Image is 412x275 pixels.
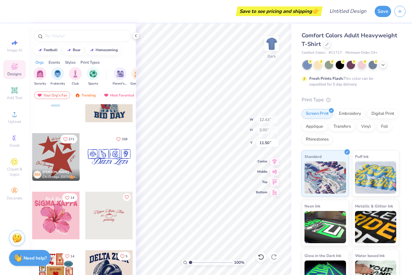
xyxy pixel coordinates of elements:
div: Digital Print [367,109,398,119]
img: trend_line.gif [89,48,94,52]
img: Sports Image [89,70,97,78]
button: filter button [69,67,82,86]
img: trending.gif [75,93,80,97]
span: Comfort Colors [302,50,325,56]
div: filter for Game Day [130,67,145,86]
span: Image AI [7,48,22,53]
div: filter for Sorority [33,67,46,86]
span: Game Day [130,81,145,86]
img: trend_line.gif [37,48,42,52]
div: Vinyl [357,122,375,132]
span: Club [72,81,79,86]
button: homecoming [86,45,121,55]
span: Clipart & logos [3,167,26,177]
span: Top [256,180,267,184]
strong: Need help? [23,255,47,261]
img: Standard [304,161,346,194]
span: Parent's Weekend [113,81,127,86]
img: Metallic & Glitter Ink [355,211,397,243]
div: filter for Fraternity [51,67,65,86]
img: Club Image [72,70,79,78]
img: Neon Ink [304,211,346,243]
div: Your Org's Fav [34,91,70,99]
span: Sorority [34,81,46,86]
span: Neon Ink [304,203,320,209]
button: filter button [87,67,99,86]
span: 100 % [234,260,244,265]
span: Standard [304,153,322,160]
img: Back [265,37,278,50]
span: # C1717 [329,50,342,56]
div: Save to see pricing and shipping [238,6,321,16]
div: Screen Print [302,109,333,119]
div: Back [267,53,276,59]
div: Embroidery [335,109,365,119]
div: Transfers [329,122,355,132]
button: football [34,45,61,55]
img: trend_line.gif [66,48,71,52]
span: Greek [10,143,20,148]
div: Orgs [35,60,44,65]
span: Fraternity [51,81,65,86]
span: Decorate [7,196,22,201]
div: homecoming [96,48,118,52]
img: Puff Ink [355,161,397,194]
input: Try "Alpha" [44,33,127,39]
button: filter button [113,67,127,86]
span: Upload [8,119,21,124]
div: This color can be expedited for 5 day delivery. [309,76,389,87]
div: football [44,48,58,52]
div: Events [49,60,60,65]
strong: Fresh Prints Flash: [309,76,343,81]
img: Sorority Image [36,70,44,78]
span: Designs [7,71,22,77]
button: Save [375,6,391,17]
div: filter for Parent's Weekend [113,67,127,86]
div: filter for Sports [87,67,99,86]
span: Middle [256,170,267,174]
img: most_fav.gif [104,93,109,97]
span: 👉 [312,7,319,15]
div: Applique [302,122,327,132]
div: bear [73,48,80,52]
span: Minimum Order: 24 + [345,50,378,56]
span: Center [256,159,267,164]
span: Puff Ink [355,153,369,160]
div: Trending [72,91,99,99]
div: Print Type [302,96,399,104]
div: Print Types [80,60,100,65]
span: Metallic & Glitter Ink [355,203,393,209]
img: Parent's Weekend Image [117,70,124,78]
div: Styles [65,60,76,65]
img: Fraternity Image [54,70,61,78]
div: Rhinestones [302,135,333,144]
span: Comfort Colors Adult Heavyweight T-Shirt [302,32,397,48]
span: Sports [88,81,98,86]
button: bear [63,45,83,55]
div: Foil [377,122,392,132]
div: filter for Club [69,67,82,86]
span: Add Text [7,95,22,100]
div: Most Favorited [101,91,137,99]
span: Water based Ink [355,252,385,259]
button: filter button [51,67,65,86]
span: Glow in the Dark Ink [304,252,341,259]
input: Untitled Design [324,5,371,18]
img: Game Day Image [134,70,142,78]
button: filter button [33,67,46,86]
span: Bottom [256,190,267,195]
button: filter button [130,67,145,86]
img: most_fav.gif [37,93,42,97]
